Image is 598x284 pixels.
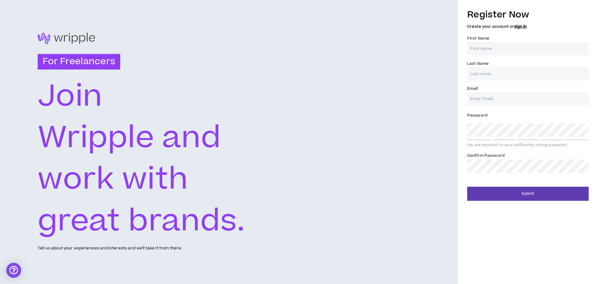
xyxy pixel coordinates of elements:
[514,24,527,29] a: sign in
[6,263,21,278] div: Open Intercom Messenger
[38,200,245,243] text: great brands.
[467,151,505,161] label: Confirm Password
[467,84,478,94] label: Email
[38,116,221,160] text: Wripple and
[467,143,589,148] div: You are required to use a sufficiently strong password.
[467,187,589,201] button: Submit
[467,59,489,69] label: Last Name
[38,54,120,70] h3: For Freelancers
[467,24,589,29] h5: Create your account or
[467,42,589,55] input: First name
[467,67,589,80] input: Last name
[467,33,489,43] label: First Name
[467,113,487,118] span: Password
[467,92,589,106] input: Enter Email
[38,158,188,201] text: work with
[467,8,589,21] h3: Register Now
[38,75,103,118] text: Join
[38,245,182,251] p: Tell us about your experiences and interests and we'll take it from there.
